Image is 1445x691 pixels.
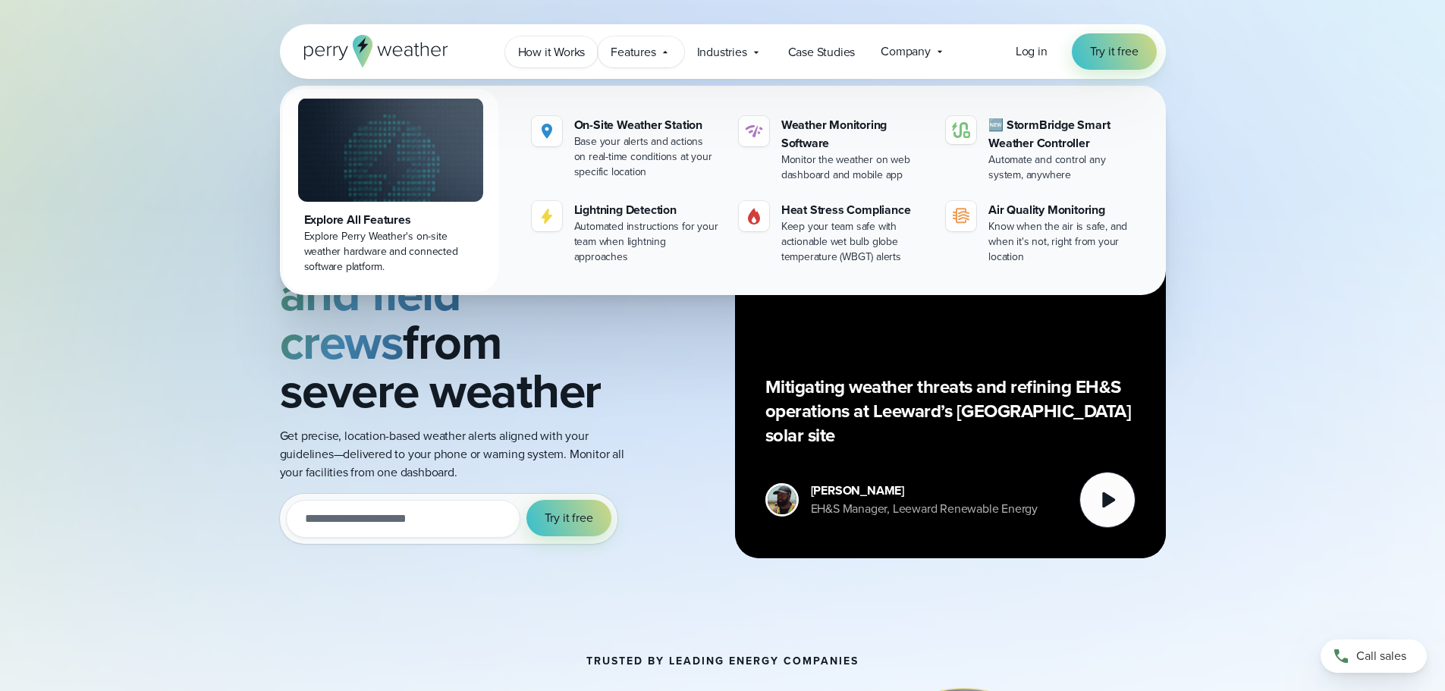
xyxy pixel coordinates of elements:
span: How it Works [518,43,586,61]
div: Explore Perry Weather's on-site weather hardware and connected software platform. [304,229,477,275]
a: Try it free [1072,33,1157,70]
img: Donald Dennis Headshot [768,485,796,514]
img: aqi-icon.svg [952,207,970,225]
img: lightning-icon.svg [538,207,556,225]
a: 🆕 StormBridge Smart Weather Controller Automate and control any system, anywhere [940,110,1141,189]
div: Heat Stress Compliance [781,201,928,219]
img: stormbridge-icon-V6.svg [952,122,970,138]
img: Location.svg [538,122,556,140]
div: Air Quality Monitoring [988,201,1135,219]
img: software-icon.svg [745,122,763,140]
a: Explore All Features Explore Perry Weather's on-site weather hardware and connected software plat... [283,89,498,292]
h2: Trusted by leading energy companies [586,655,859,667]
div: [PERSON_NAME] [811,482,1038,500]
div: On-Site Weather Station [574,116,721,134]
div: Explore All Features [304,211,477,229]
span: Try it free [1090,42,1139,61]
div: Lightning Detection [574,201,721,219]
div: Know when the air is safe, and when it's not, right from your location [988,219,1135,265]
div: Base your alerts and actions on real-time conditions at your specific location [574,134,721,180]
div: Automate and control any system, anywhere [988,152,1135,183]
span: Features [611,43,655,61]
span: Industries [697,43,747,61]
span: Company [881,42,931,61]
div: Keep your team safe with actionable wet bulb globe temperature (WBGT) alerts [781,219,928,265]
button: Try it free [526,500,611,536]
div: Automated instructions for your team when lightning approaches [574,219,721,265]
a: Call sales [1321,639,1427,673]
a: Case Studies [775,36,869,68]
div: Weather Monitoring Software [781,116,928,152]
a: Weather Monitoring Software Monitor the weather on web dashboard and mobile app [733,110,934,189]
span: Call sales [1356,647,1406,665]
a: How it Works [505,36,598,68]
a: Heat Stress Compliance Keep your team safe with actionable wet bulb globe temperature (WBGT) alerts [733,195,934,271]
p: Get precise, location-based weather alerts aligned with your guidelines—delivered to your phone o... [280,427,635,482]
span: Case Studies [788,43,856,61]
p: Mitigating weather threats and refining EH&S operations at Leeward’s [GEOGRAPHIC_DATA] solar site [765,375,1136,448]
h2: from severe weather [280,172,635,415]
a: Air Quality Monitoring Know when the air is safe, and when it's not, right from your location [940,195,1141,271]
a: Log in [1016,42,1048,61]
span: Log in [1016,42,1048,60]
div: EH&S Manager, Leeward Renewable Energy [811,500,1038,518]
a: On-Site Weather Station Base your alerts and actions on real-time conditions at your specific loc... [526,110,727,186]
div: Monitor the weather on web dashboard and mobile app [781,152,928,183]
span: Try it free [545,509,593,527]
div: 🆕 StormBridge Smart Weather Controller [988,116,1135,152]
img: Gas.svg [745,207,763,225]
a: Lightning Detection Automated instructions for your team when lightning approaches [526,195,727,271]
